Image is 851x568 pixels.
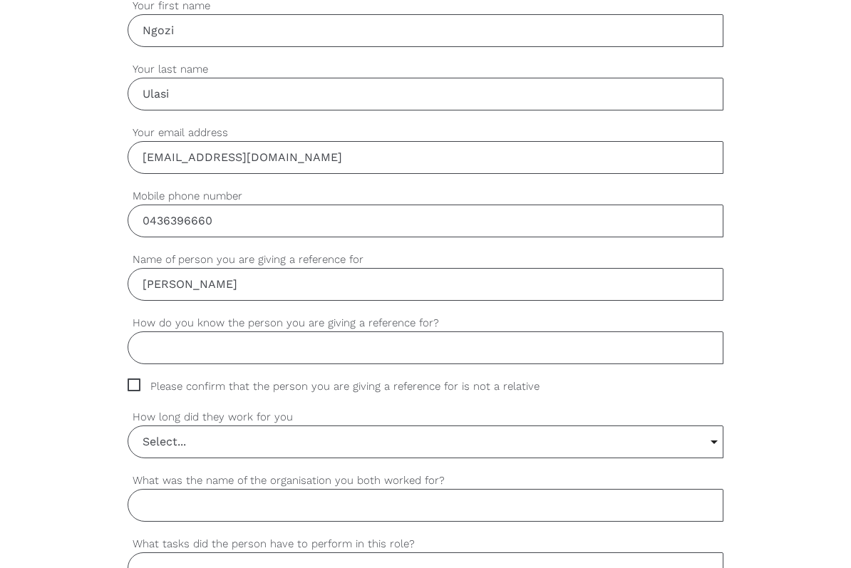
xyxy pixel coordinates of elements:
[128,409,723,425] label: How long did they work for you
[128,378,567,395] span: Please confirm that the person you are giving a reference for is not a relative
[128,252,723,268] label: Name of person you are giving a reference for
[128,536,723,552] label: What tasks did the person have to perform in this role?
[128,315,723,331] label: How do you know the person you are giving a reference for?
[128,125,723,141] label: Your email address
[128,61,723,78] label: Your last name
[128,188,723,205] label: Mobile phone number
[128,473,723,489] label: What was the name of the organisation you both worked for?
